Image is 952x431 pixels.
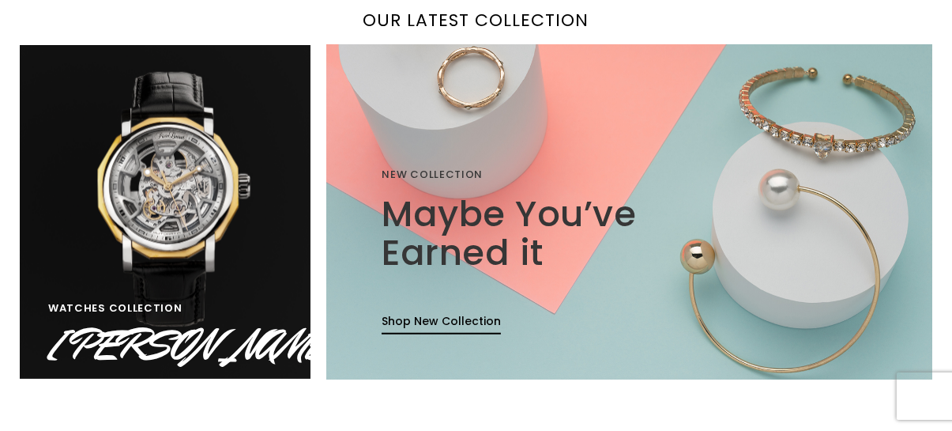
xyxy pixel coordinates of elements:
[20,12,932,29] h2: Our Latest Collection
[382,313,501,335] a: Shop New Collection
[48,315,353,376] a: [PERSON_NAME]
[48,301,182,316] span: WATCHES COLLECTION
[382,189,636,278] a: Maybe You’ve Earned it
[382,167,690,183] div: NEW COLLECTION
